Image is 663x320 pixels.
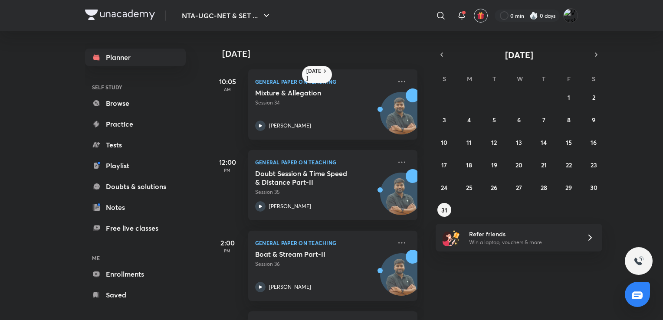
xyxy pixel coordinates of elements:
button: August 31, 2025 [437,203,451,217]
button: August 22, 2025 [562,158,576,172]
a: Company Logo [85,10,155,22]
a: Notes [85,199,186,216]
abbr: August 28, 2025 [541,183,547,192]
h5: 12:00 [210,157,245,167]
p: General Paper on Teaching [255,238,391,248]
img: Varsha V [563,8,578,23]
abbr: August 18, 2025 [466,161,472,169]
abbr: August 31, 2025 [441,206,447,214]
abbr: August 17, 2025 [441,161,447,169]
p: Win a laptop, vouchers & more [469,238,576,246]
img: Avatar [381,97,422,138]
button: August 11, 2025 [462,135,476,149]
p: [PERSON_NAME] [269,122,311,130]
button: August 5, 2025 [487,113,501,127]
a: Browse [85,95,186,112]
abbr: August 25, 2025 [466,183,473,192]
button: August 26, 2025 [487,180,501,194]
button: August 30, 2025 [587,180,601,194]
h5: Boat & Stream Part-II [255,250,363,258]
p: Session 35 [255,188,391,196]
abbr: August 27, 2025 [516,183,522,192]
button: [DATE] [448,49,590,61]
abbr: Sunday [443,75,446,83]
button: August 2, 2025 [587,90,601,104]
button: August 20, 2025 [512,158,526,172]
p: [PERSON_NAME] [269,283,311,291]
button: August 15, 2025 [562,135,576,149]
abbr: August 3, 2025 [443,116,446,124]
button: August 21, 2025 [537,158,551,172]
abbr: August 9, 2025 [592,116,595,124]
button: August 27, 2025 [512,180,526,194]
button: August 1, 2025 [562,90,576,104]
p: PM [210,248,245,253]
abbr: August 7, 2025 [542,116,545,124]
p: PM [210,167,245,173]
abbr: August 19, 2025 [491,161,497,169]
a: Practice [85,115,186,133]
abbr: August 13, 2025 [516,138,522,147]
abbr: August 15, 2025 [566,138,572,147]
a: Saved [85,286,186,304]
abbr: Wednesday [517,75,523,83]
button: August 18, 2025 [462,158,476,172]
button: August 25, 2025 [462,180,476,194]
button: August 16, 2025 [587,135,601,149]
button: August 24, 2025 [437,180,451,194]
span: [DATE] [505,49,533,61]
button: August 4, 2025 [462,113,476,127]
abbr: Saturday [592,75,595,83]
abbr: August 29, 2025 [565,183,572,192]
abbr: August 2, 2025 [592,93,595,101]
p: General Paper on Teaching [255,157,391,167]
img: Avatar [381,177,422,219]
button: August 13, 2025 [512,135,526,149]
p: AM [210,87,245,92]
abbr: Monday [467,75,472,83]
h5: Mixture & Allegation [255,88,363,97]
button: August 19, 2025 [487,158,501,172]
img: Avatar [381,258,422,300]
abbr: August 12, 2025 [491,138,497,147]
a: Enrollments [85,265,186,283]
abbr: August 6, 2025 [517,116,521,124]
h6: ME [85,251,186,265]
h5: Doubt Session & Time Speed & Distance Part-II [255,169,363,186]
button: August 3, 2025 [437,113,451,127]
abbr: August 5, 2025 [492,116,496,124]
a: Tests [85,136,186,153]
abbr: August 4, 2025 [467,116,471,124]
a: Doubts & solutions [85,178,186,195]
button: August 8, 2025 [562,113,576,127]
button: August 6, 2025 [512,113,526,127]
img: avatar [477,12,485,20]
button: August 23, 2025 [587,158,601,172]
abbr: August 30, 2025 [590,183,597,192]
abbr: August 26, 2025 [491,183,497,192]
img: streak [529,11,538,20]
button: August 28, 2025 [537,180,551,194]
p: General Paper on Teaching [255,76,391,87]
a: Playlist [85,157,186,174]
abbr: Thursday [542,75,545,83]
button: August 17, 2025 [437,158,451,172]
img: ttu [633,256,644,266]
abbr: August 21, 2025 [541,161,547,169]
img: Company Logo [85,10,155,20]
h6: Refer friends [469,229,576,238]
h6: [DATE] [306,68,322,82]
a: Planner [85,49,186,66]
button: August 12, 2025 [487,135,501,149]
abbr: August 23, 2025 [591,161,597,169]
img: referral [443,229,460,246]
abbr: August 1, 2025 [568,93,570,101]
h5: 2:00 [210,238,245,248]
button: August 10, 2025 [437,135,451,149]
abbr: August 10, 2025 [441,138,447,147]
h5: 10:05 [210,76,245,87]
abbr: August 14, 2025 [541,138,547,147]
button: August 7, 2025 [537,113,551,127]
abbr: August 8, 2025 [567,116,571,124]
h6: SELF STUDY [85,80,186,95]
